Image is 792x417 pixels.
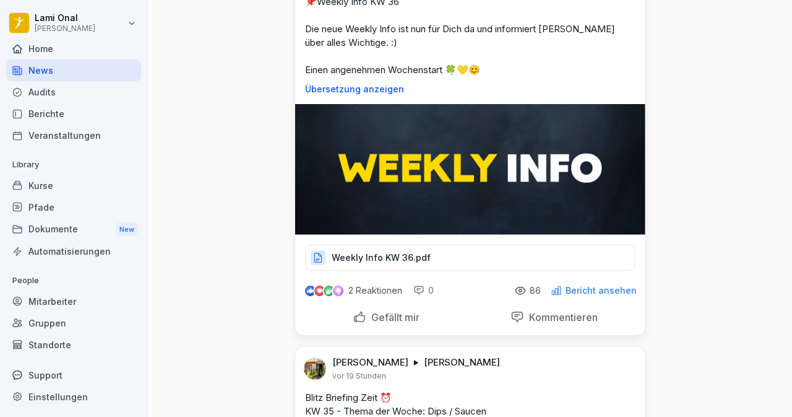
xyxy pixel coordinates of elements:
[332,371,386,381] p: vor 19 Stunden
[566,286,637,296] p: Bericht ansehen
[524,311,598,323] p: Kommentieren
[304,358,326,380] img: ahtvx1qdgs31qf7oeejj87mb.png
[6,81,141,103] a: Audits
[413,284,434,297] div: 0
[6,364,141,386] div: Support
[6,386,141,408] a: Einstellungen
[315,286,324,296] img: love
[6,103,141,125] a: Berichte
[116,222,137,237] div: New
[295,104,645,235] img: vrlianrkvorw1zudaijqpceu.png
[6,240,141,262] a: Automatisierungen
[6,196,141,218] a: Pfade
[324,286,334,296] img: celebrate
[332,356,408,369] p: [PERSON_NAME]
[348,286,402,296] p: 2 Reaktionen
[6,155,141,175] p: Library
[366,311,420,323] p: Gefällt mir
[6,312,141,334] a: Gruppen
[35,13,95,24] p: Lami Onal
[6,175,141,196] a: Kurse
[6,125,141,146] a: Veranstaltungen
[6,218,141,241] a: DokumenteNew
[35,24,95,33] p: [PERSON_NAME]
[6,218,141,241] div: Dokumente
[332,252,431,264] p: Weekly Info KW 36.pdf
[6,334,141,356] a: Standorte
[333,285,343,296] img: inspiring
[6,271,141,291] p: People
[6,291,141,312] a: Mitarbeiter
[530,286,541,296] p: 86
[305,84,635,94] p: Übersetzung anzeigen
[6,38,141,59] a: Home
[424,356,500,369] p: [PERSON_NAME]
[305,255,635,268] a: Weekly Info KW 36.pdf
[305,286,315,296] img: like
[6,59,141,81] a: News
